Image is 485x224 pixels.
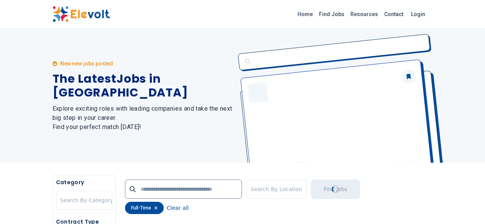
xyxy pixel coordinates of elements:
a: Find Jobs [316,8,347,20]
a: Login [406,7,430,22]
a: Contact [381,8,406,20]
p: New new jobs posted [60,60,113,67]
button: Clear all [167,202,189,214]
div: Loading... [330,184,341,195]
h1: The Latest Jobs in [GEOGRAPHIC_DATA] [53,72,233,100]
a: Home [294,8,316,20]
div: full-time [125,202,164,214]
button: Find JobsLoading... [311,180,360,199]
a: Resources [347,8,381,20]
h5: Category [56,178,112,186]
h2: Explore exciting roles with leading companies and take the next big step in your career. Find you... [53,104,233,132]
img: Elevolt [53,6,110,22]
